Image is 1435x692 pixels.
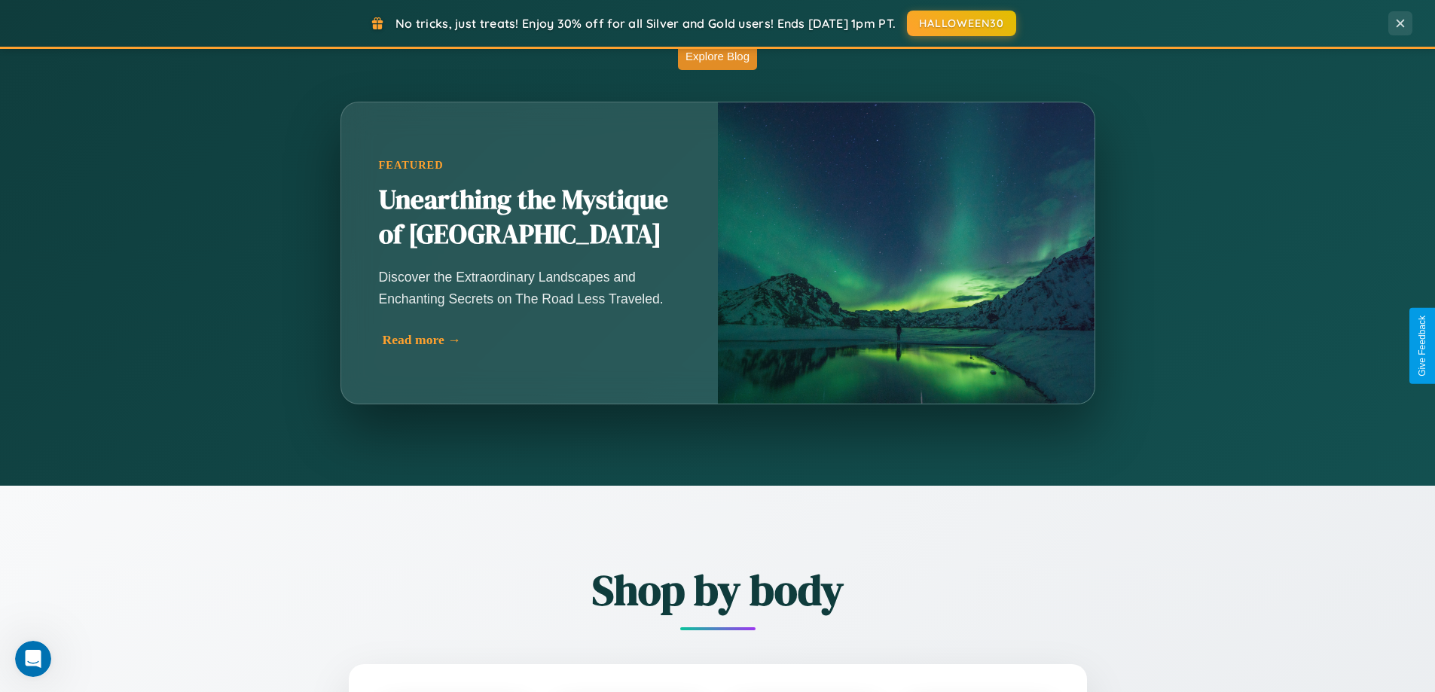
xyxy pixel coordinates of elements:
[907,11,1016,36] button: HALLOWEEN30
[379,159,680,172] div: Featured
[678,42,757,70] button: Explore Blog
[1417,316,1427,376] div: Give Feedback
[379,183,680,252] h2: Unearthing the Mystique of [GEOGRAPHIC_DATA]
[15,641,51,677] iframe: Intercom live chat
[395,16,896,31] span: No tricks, just treats! Enjoy 30% off for all Silver and Gold users! Ends [DATE] 1pm PT.
[266,561,1170,619] h2: Shop by body
[383,332,684,348] div: Read more →
[379,267,680,309] p: Discover the Extraordinary Landscapes and Enchanting Secrets on The Road Less Traveled.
